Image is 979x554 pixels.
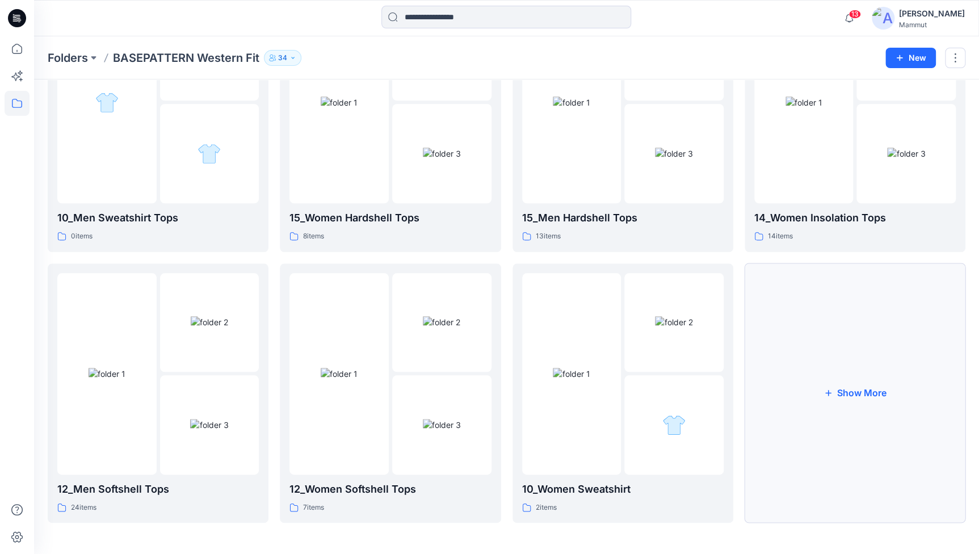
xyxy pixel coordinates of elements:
[885,48,936,68] button: New
[57,481,259,497] p: 12_Men Softshell Tops
[536,502,557,514] p: 2 items
[522,210,724,226] p: 15_Men Hardshell Tops
[553,368,590,380] img: folder 1
[423,316,460,328] img: folder 2
[264,50,301,66] button: 34
[57,210,259,226] p: 10_Men Sweatshirt Tops
[48,263,268,523] a: folder 1folder 2folder 312_Men Softshell Tops24items
[71,230,93,242] p: 0 items
[785,96,822,108] img: folder 1
[872,7,894,30] img: avatar
[899,7,965,20] div: [PERSON_NAME]
[278,52,287,64] p: 34
[190,419,228,431] img: folder 3
[89,368,125,380] img: folder 1
[655,316,692,328] img: folder 2
[655,148,693,160] img: folder 3
[321,96,358,108] img: folder 1
[71,502,96,514] p: 24 items
[423,148,461,160] img: folder 3
[848,10,861,19] span: 13
[280,263,501,523] a: folder 1folder 2folder 312_Women Softshell Tops7items
[48,50,88,66] a: Folders
[95,91,119,114] img: folder 1
[512,263,733,523] a: folder 1folder 2folder 310_Women Sweatshirt2items
[321,368,358,380] img: folder 1
[289,210,491,226] p: 15_Women Hardshell Tops
[522,481,724,497] p: 10_Women Sweatshirt
[662,413,686,437] img: folder 3
[887,148,925,160] img: folder 3
[536,230,561,242] p: 13 items
[745,263,965,523] button: Show More
[754,210,956,226] p: 14_Women Insolation Tops
[553,96,590,108] img: folder 1
[423,419,461,431] img: folder 3
[303,502,324,514] p: 7 items
[768,230,793,242] p: 14 items
[289,481,491,497] p: 12_Women Softshell Tops
[303,230,324,242] p: 8 items
[198,142,221,165] img: folder 3
[191,316,228,328] img: folder 2
[899,20,965,29] div: Mammut
[113,50,259,66] p: BASEPATTERN Western Fit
